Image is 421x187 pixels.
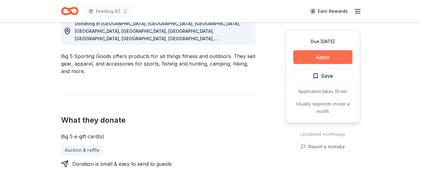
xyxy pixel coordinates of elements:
[72,160,172,168] div: Donation is small & easy to send to guests
[61,52,256,75] div: Big 5 Sporting Goods offers products for all things fitness and outdoors. They sell gear, apparel...
[293,100,352,115] div: Usually responds in over a month
[301,143,345,150] button: Report a mistake
[84,5,133,17] button: Feeding AZ
[293,69,352,83] button: Save
[61,133,256,140] div: Big 5 e-gift card(s)
[293,88,352,95] div: Application takes 10 min
[321,72,333,80] span: Save
[61,145,103,155] a: Auction & raffle
[96,7,120,15] span: Feeding AZ
[61,4,79,18] a: Home
[293,38,352,45] div: Due [DATE]
[61,115,256,125] h2: What they donate
[285,130,360,138] div: Updated 4 months ago
[293,50,352,64] button: Apply
[307,6,352,17] a: Earn Rewards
